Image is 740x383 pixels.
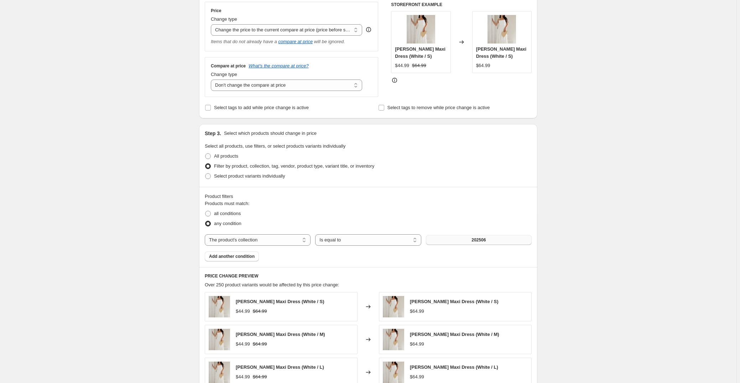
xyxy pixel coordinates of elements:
[209,254,255,259] span: Add another condition
[383,329,404,350] img: 089A2910_7235a643-980e-4786-a35d-61d7fdc48eba_80x.jpg
[249,63,309,68] button: What's the compare at price?
[365,26,372,33] div: help
[236,332,325,337] span: [PERSON_NAME] Maxi Dress (White / M)
[391,2,532,7] h6: STOREFRONT EXAMPLE
[395,46,445,59] span: [PERSON_NAME] Maxi Dress (White / S)
[214,153,238,159] span: All products
[211,16,237,22] span: Change type
[253,341,267,348] strike: $64.99
[383,362,404,383] img: 089A2910_7235a643-980e-4786-a35d-61d7fdc48eba_80x.jpg
[236,364,324,370] span: [PERSON_NAME] Maxi Dress (White / L)
[205,201,250,206] span: Products must match:
[205,251,259,261] button: Add another condition
[236,373,250,381] div: $44.99
[236,341,250,348] div: $44.99
[410,308,424,315] div: $64.99
[214,221,241,226] span: any condition
[236,308,250,315] div: $44.99
[209,362,230,383] img: 089A2910_7235a643-980e-4786-a35d-61d7fdc48eba_80x.jpg
[410,332,499,337] span: [PERSON_NAME] Maxi Dress (White / M)
[211,39,277,44] i: Items that do not already have a
[253,308,267,315] strike: $64.99
[387,105,490,110] span: Select tags to remove while price change is active
[395,62,409,69] div: $44.99
[205,193,532,200] div: Product filters
[410,299,499,304] span: [PERSON_NAME] Maxi Dress (White / S)
[205,130,221,137] h2: Step 3.
[211,8,221,14] h3: Price
[214,163,374,169] span: Filter by product, collection, tag, vendor, product type, variant title, or inventory
[412,62,426,69] strike: $64.99
[205,143,345,149] span: Select all products, use filters, or select products variants individually
[488,15,516,44] img: 089A2910_7235a643-980e-4786-a35d-61d7fdc48eba_80x.jpg
[407,15,435,44] img: 089A2910_7235a643-980e-4786-a35d-61d7fdc48eba_80x.jpg
[209,296,230,317] img: 089A2910_7235a643-980e-4786-a35d-61d7fdc48eba_80x.jpg
[205,273,532,279] h6: PRICE CHANGE PREVIEW
[278,39,313,44] button: compare at price
[383,296,404,317] img: 089A2910_7235a643-980e-4786-a35d-61d7fdc48eba_80x.jpg
[211,63,246,69] h3: Compare at price
[211,72,237,77] span: Change type
[426,235,532,245] button: 202506
[471,237,486,243] span: 202506
[314,39,345,44] i: will be ignored.
[476,62,490,69] div: $64.99
[214,211,241,216] span: all conditions
[476,46,527,59] span: [PERSON_NAME] Maxi Dress (White / S)
[410,373,424,381] div: $64.99
[205,282,339,287] span: Over 250 product variants would be affected by this price change:
[410,364,498,370] span: [PERSON_NAME] Maxi Dress (White / L)
[214,105,309,110] span: Select tags to add while price change is active
[410,341,424,348] div: $64.99
[253,373,267,381] strike: $64.99
[224,130,317,137] p: Select which products should change in price
[209,329,230,350] img: 089A2910_7235a643-980e-4786-a35d-61d7fdc48eba_80x.jpg
[236,299,324,304] span: [PERSON_NAME] Maxi Dress (White / S)
[214,173,285,179] span: Select product variants individually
